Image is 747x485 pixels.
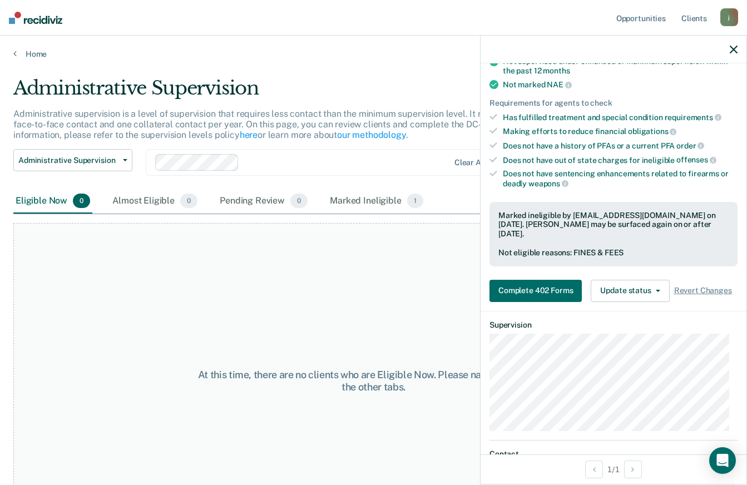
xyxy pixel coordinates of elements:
button: Update status [591,280,669,302]
div: Requirements for agents to check [489,98,738,108]
span: 0 [180,194,197,208]
div: Administrative Supervision [13,77,573,108]
div: Eligible Now [13,189,92,214]
div: Does not have a history of PFAs or a current PFA order [503,141,738,151]
div: Not eligible reasons: FINES & FEES [498,248,729,258]
div: Does not have sentencing enhancements related to firearms or deadly [503,169,738,188]
div: 1 / 1 [481,454,746,484]
span: offenses [676,155,716,164]
div: Almost Eligible [110,189,200,214]
a: Navigate to form link [489,280,586,302]
div: Not supervised under enhanced or maximum supervision within the past 12 [503,57,738,76]
div: At this time, there are no clients who are Eligible Now. Please navigate to one of the other tabs. [194,369,553,393]
span: NAE [547,80,571,89]
button: Complete 402 Forms [489,280,582,302]
div: Has fulfilled treatment and special condition [503,112,738,122]
div: Marked Ineligible [328,189,426,214]
div: Marked ineligible by [EMAIL_ADDRESS][DOMAIN_NAME] on [DATE]. [PERSON_NAME] may be surfaced again ... [498,211,729,239]
div: Does not have out of state charges for ineligible [503,155,738,165]
span: months [543,66,570,75]
button: Previous Opportunity [585,461,603,478]
div: Open Intercom Messenger [709,447,736,474]
div: j [720,8,738,26]
div: Pending Review [217,189,310,214]
button: Next Opportunity [624,461,642,478]
a: Home [13,49,734,59]
span: 0 [290,194,308,208]
span: 1 [407,194,423,208]
span: Revert Changes [674,286,732,295]
div: Clear agents [454,158,502,167]
img: Recidiviz [9,12,62,24]
span: 0 [73,194,90,208]
a: our methodology [337,130,406,140]
dt: Contact [489,449,738,459]
dt: Supervision [489,320,738,330]
div: Making efforts to reduce financial [503,126,738,136]
span: requirements [665,113,721,122]
span: Administrative Supervision [18,156,118,165]
a: here [240,130,258,140]
span: weapons [528,179,568,188]
span: obligations [628,127,676,136]
div: Not marked [503,80,738,90]
p: Administrative supervision is a level of supervision that requires less contact than the minimum ... [13,108,567,140]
